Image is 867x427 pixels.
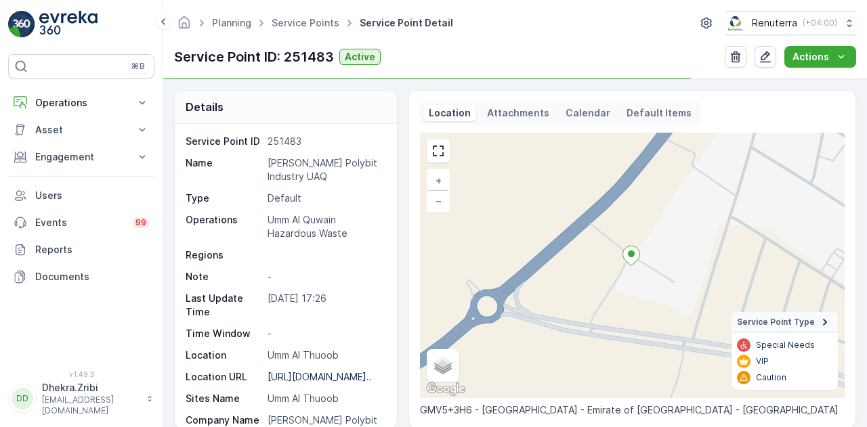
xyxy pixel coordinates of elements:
[186,270,262,284] p: Note
[272,17,339,28] a: Service Points
[732,312,838,333] summary: Service Point Type
[42,395,140,416] p: [EMAIL_ADDRESS][DOMAIN_NAME]
[8,89,154,116] button: Operations
[186,135,262,148] p: Service Point ID
[8,236,154,263] a: Reports
[428,171,448,191] a: Zoom In
[186,213,262,240] p: Operations
[186,248,262,262] p: Regions
[35,123,127,137] p: Asset
[792,50,829,64] p: Actions
[186,192,262,205] p: Type
[756,356,769,367] p: VIP
[8,209,154,236] a: Events99
[174,47,334,67] p: Service Point ID: 251483
[627,106,692,120] p: Default Items
[268,135,383,148] p: 251483
[428,141,448,161] a: View Fullscreen
[487,106,549,120] p: Attachments
[756,372,786,383] p: Caution
[35,270,149,284] p: Documents
[35,216,125,229] p: Events
[39,11,98,38] img: logo_light-DOdMpM7g.png
[35,243,149,256] p: Reports
[212,17,251,28] a: Planning
[268,349,383,362] p: Umm Al Thuoob
[177,20,192,32] a: Homepage
[803,18,837,28] p: ( +04:00 )
[8,263,154,290] a: Documents
[345,50,375,64] p: Active
[186,392,262,405] p: Sites Name
[35,189,149,202] p: Users
[186,327,262,340] p: Time Window
[268,392,383,405] p: Umm Al Thuoob
[42,381,140,395] p: Dhekra.Zribi
[268,270,383,284] p: -
[8,381,154,416] button: DDDhekra.Zribi[EMAIL_ADDRESS][DOMAIN_NAME]
[268,371,372,382] p: [URL][DOMAIN_NAME]..
[566,106,610,120] p: Calendar
[8,182,154,209] a: Users
[8,370,154,378] span: v 1.49.3
[186,99,224,115] p: Details
[423,380,468,398] img: Google
[428,351,458,380] a: Layers
[268,192,383,205] p: Default
[8,143,154,171] button: Engagement
[339,49,381,65] button: Active
[423,380,468,398] a: Open this area in Google Maps (opens a new window)
[725,11,856,35] button: Renuterra(+04:00)
[268,292,383,319] p: [DATE] 17:26
[186,349,262,362] p: Location
[428,191,448,211] a: Zoom Out
[131,61,145,72] p: ⌘B
[436,175,442,186] span: +
[756,340,815,351] p: Special Needs
[725,16,746,30] img: Screenshot_2024-07-26_at_13.33.01.png
[186,292,262,319] p: Last Update Time
[429,106,471,120] p: Location
[186,370,262,384] p: Location URL
[8,11,35,38] img: logo
[268,327,383,340] p: -
[8,116,154,143] button: Asset
[357,16,456,30] span: Service Point Detail
[420,403,845,417] p: GMV5+3H6 - [GEOGRAPHIC_DATA] - Emirate of [GEOGRAPHIC_DATA] - [GEOGRAPHIC_DATA]
[268,213,383,240] p: Umm Al Quwain Hazardous Waste
[35,96,127,110] p: Operations
[268,156,383,183] p: [PERSON_NAME] Polybit Industry UAQ
[12,388,33,409] div: DD
[135,217,146,228] p: 99
[35,150,127,164] p: Engagement
[737,317,815,328] span: Service Point Type
[784,46,856,68] button: Actions
[436,195,442,206] span: −
[186,156,262,183] p: Name
[752,16,797,30] p: Renuterra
